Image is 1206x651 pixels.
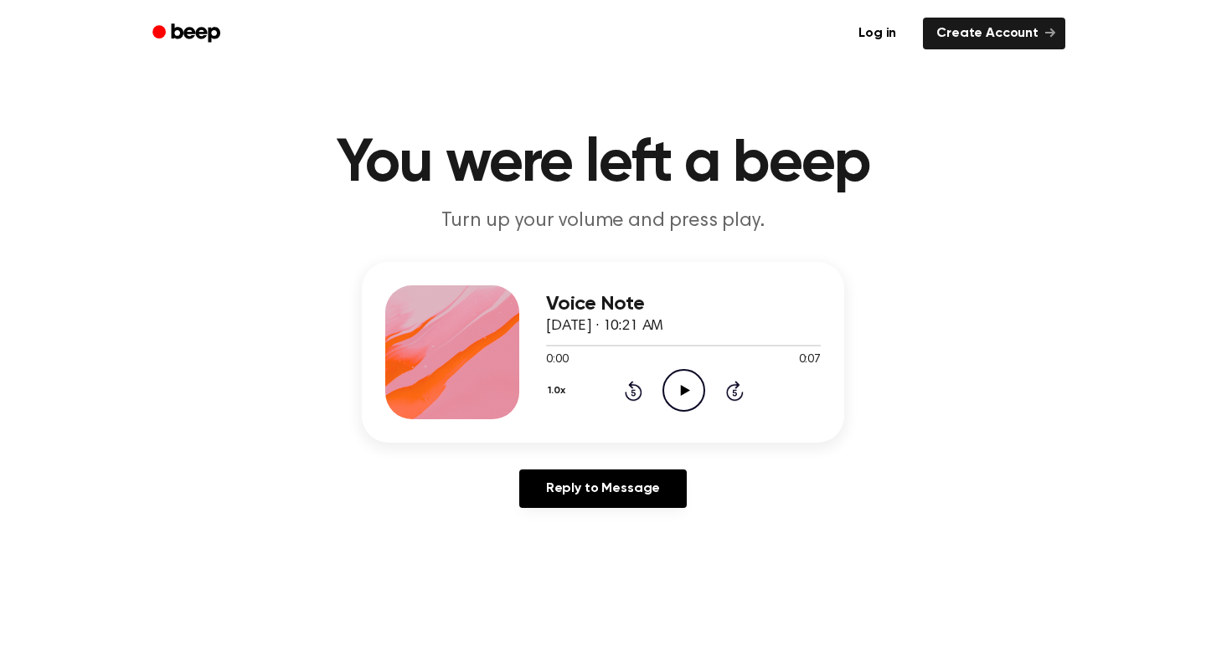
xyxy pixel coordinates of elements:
[923,18,1065,49] a: Create Account
[141,18,235,50] a: Beep
[174,134,1032,194] h1: You were left a beep
[799,351,821,369] span: 0:07
[546,293,821,315] h3: Voice Note
[281,208,925,235] p: Turn up your volume and press play.
[546,351,568,369] span: 0:00
[546,319,663,334] span: [DATE] · 10:21 AM
[842,14,913,53] a: Log in
[519,469,687,508] a: Reply to Message
[546,377,571,405] button: 1.0x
